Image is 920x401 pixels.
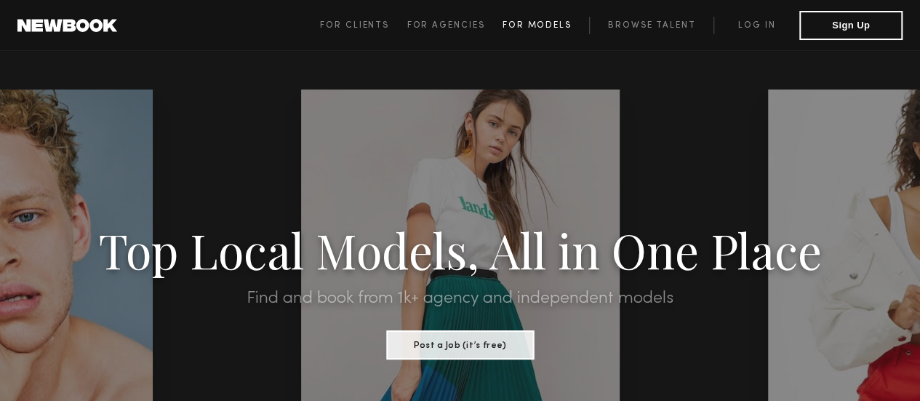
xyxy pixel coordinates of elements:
a: For Clients [320,17,407,34]
a: For Agencies [407,17,502,34]
a: For Models [503,17,590,34]
a: Log in [713,17,799,34]
button: Sign Up [799,11,903,40]
span: For Models [503,21,572,30]
a: Browse Talent [589,17,713,34]
h1: Top Local Models, All in One Place [69,227,851,272]
button: Post a Job (it’s free) [386,330,534,360]
h2: Find and book from 1k+ agency and independent models [69,290,851,307]
a: Post a Job (it’s free) [386,336,534,352]
span: For Clients [320,21,389,30]
span: For Agencies [407,21,484,30]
